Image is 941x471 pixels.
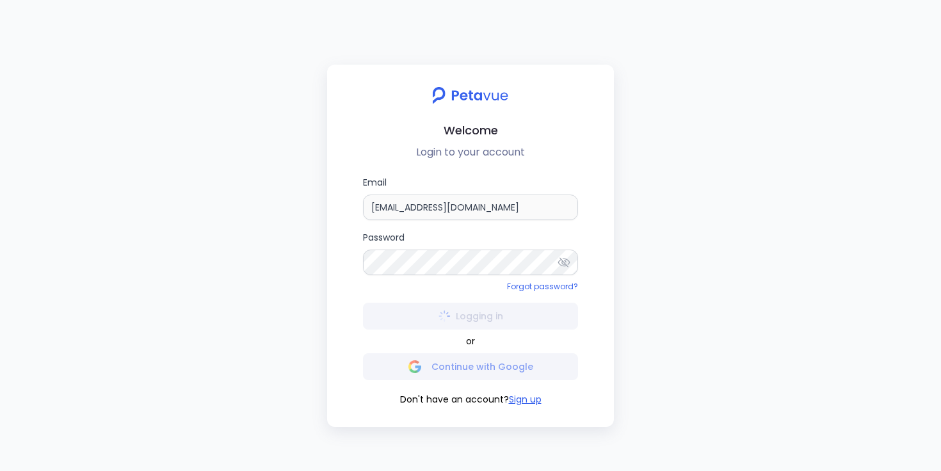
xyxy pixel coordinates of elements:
[337,145,604,160] p: Login to your account
[363,175,578,220] label: Email
[509,393,542,406] button: Sign up
[466,335,475,348] span: or
[363,195,578,220] input: Email
[507,281,578,292] a: Forgot password?
[363,250,578,275] input: Password
[424,80,517,111] img: petavue logo
[363,230,578,275] label: Password
[400,393,509,406] span: Don't have an account?
[337,121,604,140] h2: Welcome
